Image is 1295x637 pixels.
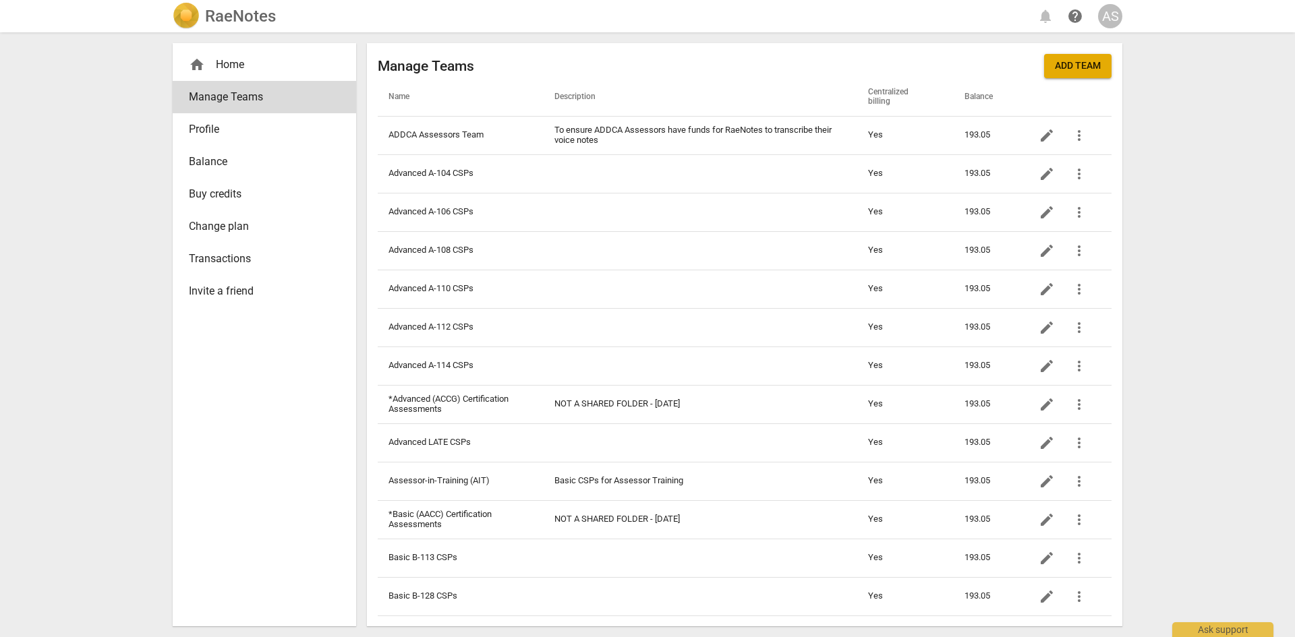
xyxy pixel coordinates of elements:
td: NOT A SHARED FOLDER - [DATE] [544,500,857,539]
td: Yes [857,116,954,154]
span: edit [1039,550,1055,566]
span: edit [1039,127,1055,144]
td: Advanced A-114 CSPs [378,346,544,385]
td: 193.05 [954,270,1020,308]
span: Profile [189,121,329,138]
td: 193.05 [954,308,1020,346]
span: Invite a friend [189,283,329,299]
td: Yes [857,270,954,308]
td: Yes [857,385,954,423]
img: Logo [173,3,200,30]
span: more_vert [1071,435,1087,451]
td: ADDCA Assessors Team [378,116,544,154]
td: Assessor-in-Training (AIT) [378,462,544,500]
button: Add team [1044,54,1112,78]
span: more_vert [1071,166,1087,182]
td: *Basic (AACC) Certification Assessments [378,500,544,539]
a: Help [1063,4,1087,28]
td: Yes [857,500,954,539]
td: 193.05 [954,346,1020,385]
td: 193.05 [954,539,1020,577]
span: edit [1039,473,1055,489]
a: LogoRaeNotes [173,3,276,30]
span: Manage Teams [189,89,329,105]
a: Invite a friend [173,275,356,307]
td: Yes [857,539,954,577]
span: edit [1039,243,1055,259]
h2: RaeNotes [205,7,276,26]
span: Balance [965,92,1009,102]
span: more_vert [1071,320,1087,336]
td: Yes [857,423,954,462]
h2: Manage Teams [378,58,474,75]
span: Change plan [189,218,329,235]
td: 193.05 [954,423,1020,462]
td: Advanced A-112 CSPs [378,308,544,346]
td: NOT A SHARED FOLDER - [DATE] [544,385,857,423]
td: Yes [857,577,954,615]
span: Buy credits [189,186,329,202]
td: Yes [857,231,954,270]
span: Description [554,92,612,102]
span: more_vert [1071,473,1087,489]
a: Buy credits [173,178,356,210]
span: more_vert [1071,588,1087,605]
span: more_vert [1071,396,1087,413]
span: Transactions [189,251,329,267]
span: edit [1039,512,1055,528]
span: help [1067,8,1083,24]
span: more_vert [1071,127,1087,144]
span: more_vert [1071,281,1087,297]
a: Profile [173,113,356,146]
span: Name [388,92,426,102]
span: edit [1039,204,1055,220]
td: Basic B-128 CSPs [378,577,544,615]
td: *Advanced (ACCG) Certification Assessments [378,385,544,423]
span: more_vert [1071,512,1087,528]
td: Yes [857,193,954,231]
span: Centralized billing [868,88,943,107]
span: more_vert [1071,550,1087,566]
td: 193.05 [954,385,1020,423]
td: Basic CSPs for Assessor Training [544,462,857,500]
div: Home [173,49,356,81]
div: Ask support [1172,622,1273,637]
span: edit [1039,396,1055,413]
span: edit [1039,320,1055,336]
a: Balance [173,146,356,178]
span: more_vert [1071,358,1087,374]
span: edit [1039,588,1055,605]
td: 193.05 [954,154,1020,193]
span: Add team [1055,59,1101,73]
td: Yes [857,154,954,193]
td: Basic B-113 CSPs [378,539,544,577]
td: Yes [857,308,954,346]
button: AS [1098,4,1122,28]
a: Change plan [173,210,356,243]
td: Yes [857,346,954,385]
td: To ensure ADDCA Assessors have funds for RaeNotes to transcribe their voice notes [544,116,857,154]
span: edit [1039,281,1055,297]
td: 193.05 [954,193,1020,231]
td: Advanced A-104 CSPs [378,154,544,193]
a: Transactions [173,243,356,275]
span: Balance [189,154,329,170]
td: 193.05 [954,116,1020,154]
span: more_vert [1071,243,1087,259]
td: 193.05 [954,500,1020,539]
a: Manage Teams [173,81,356,113]
span: edit [1039,435,1055,451]
span: more_vert [1071,204,1087,220]
td: 193.05 [954,462,1020,500]
td: Advanced A-106 CSPs [378,193,544,231]
span: edit [1039,166,1055,182]
td: Advanced A-110 CSPs [378,270,544,308]
td: Advanced LATE CSPs [378,423,544,462]
td: Advanced A-108 CSPs [378,231,544,270]
span: home [189,57,205,73]
td: 193.05 [954,577,1020,615]
div: Home [189,57,329,73]
td: 193.05 [954,231,1020,270]
td: Yes [857,462,954,500]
